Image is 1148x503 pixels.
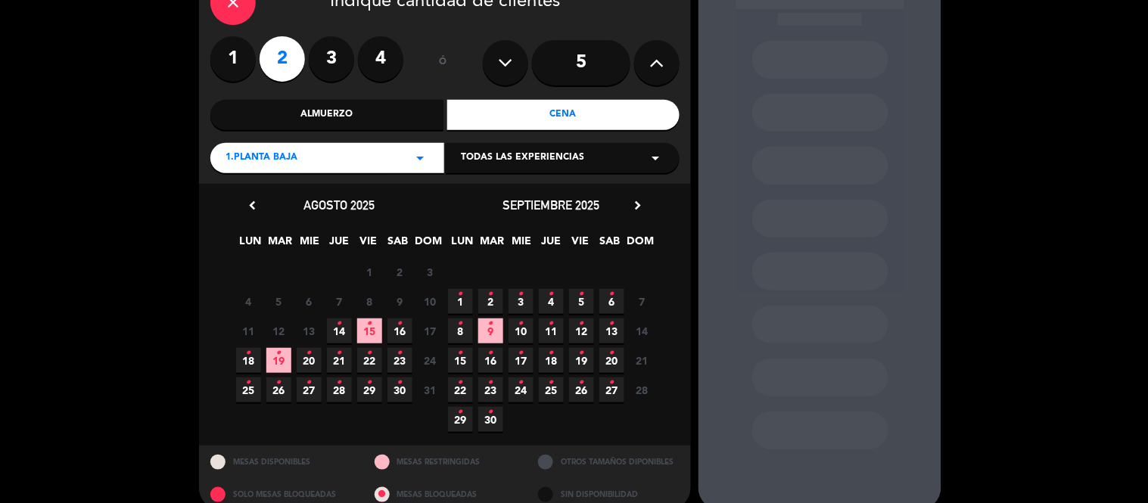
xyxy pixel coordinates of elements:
[539,377,564,402] span: 25
[357,289,382,314] span: 8
[367,312,372,336] i: •
[450,232,475,257] span: LUN
[337,341,342,365] i: •
[266,289,291,314] span: 5
[244,197,260,213] i: chevron_left
[539,289,564,314] span: 4
[480,232,505,257] span: MAR
[502,197,599,213] span: septiembre 2025
[609,371,614,395] i: •
[387,377,412,402] span: 30
[579,371,584,395] i: •
[236,348,261,373] span: 18
[397,371,403,395] i: •
[478,318,503,343] span: 9
[569,289,594,314] span: 5
[447,100,680,130] div: Cena
[199,446,363,478] div: MESAS DISPONIBLES
[236,289,261,314] span: 4
[478,348,503,373] span: 16
[549,341,554,365] i: •
[337,371,342,395] i: •
[327,232,352,257] span: JUE
[357,377,382,402] span: 29
[268,232,293,257] span: MAR
[488,341,493,365] i: •
[246,371,251,395] i: •
[358,36,403,82] label: 4
[356,232,381,257] span: VIE
[609,312,614,336] i: •
[539,318,564,343] span: 11
[210,36,256,82] label: 1
[327,377,352,402] span: 28
[397,341,403,365] i: •
[236,377,261,402] span: 25
[418,377,443,402] span: 31
[327,348,352,373] span: 21
[518,312,524,336] i: •
[448,348,473,373] span: 15
[397,312,403,336] i: •
[458,400,463,424] i: •
[458,341,463,365] i: •
[387,259,412,284] span: 2
[246,341,251,365] i: •
[387,348,412,373] span: 23
[599,348,624,373] span: 20
[357,348,382,373] span: 22
[488,282,493,306] i: •
[448,318,473,343] span: 8
[297,377,322,402] span: 27
[630,197,646,213] i: chevron_right
[461,151,584,166] span: Todas las experiencias
[418,36,468,89] div: ó
[630,377,655,402] span: 28
[303,197,375,213] span: agosto 2025
[609,341,614,365] i: •
[599,289,624,314] span: 6
[306,341,312,365] i: •
[509,289,534,314] span: 3
[386,232,411,257] span: SAB
[226,151,297,166] span: 1.PLANTA BAJA
[627,232,652,257] span: DOM
[630,348,655,373] span: 21
[387,289,412,314] span: 9
[236,318,261,343] span: 11
[448,289,473,314] span: 1
[458,282,463,306] i: •
[488,400,493,424] i: •
[569,377,594,402] span: 26
[266,377,291,402] span: 26
[337,312,342,336] i: •
[276,371,282,395] i: •
[518,282,524,306] i: •
[646,149,664,167] i: arrow_drop_down
[539,348,564,373] span: 18
[260,36,305,82] label: 2
[266,318,291,343] span: 12
[210,100,443,130] div: Almuerzo
[238,232,263,257] span: LUN
[448,377,473,402] span: 22
[568,232,593,257] span: VIE
[509,318,534,343] span: 10
[539,232,564,257] span: JUE
[488,312,493,336] i: •
[411,149,429,167] i: arrow_drop_down
[458,371,463,395] i: •
[527,446,691,478] div: OTROS TAMAÑOS DIPONIBLES
[418,289,443,314] span: 10
[276,341,282,365] i: •
[297,348,322,373] span: 20
[609,282,614,306] i: •
[518,341,524,365] i: •
[418,259,443,284] span: 3
[630,318,655,343] span: 14
[598,232,623,257] span: SAB
[367,371,372,395] i: •
[357,259,382,284] span: 1
[569,318,594,343] span: 12
[630,289,655,314] span: 7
